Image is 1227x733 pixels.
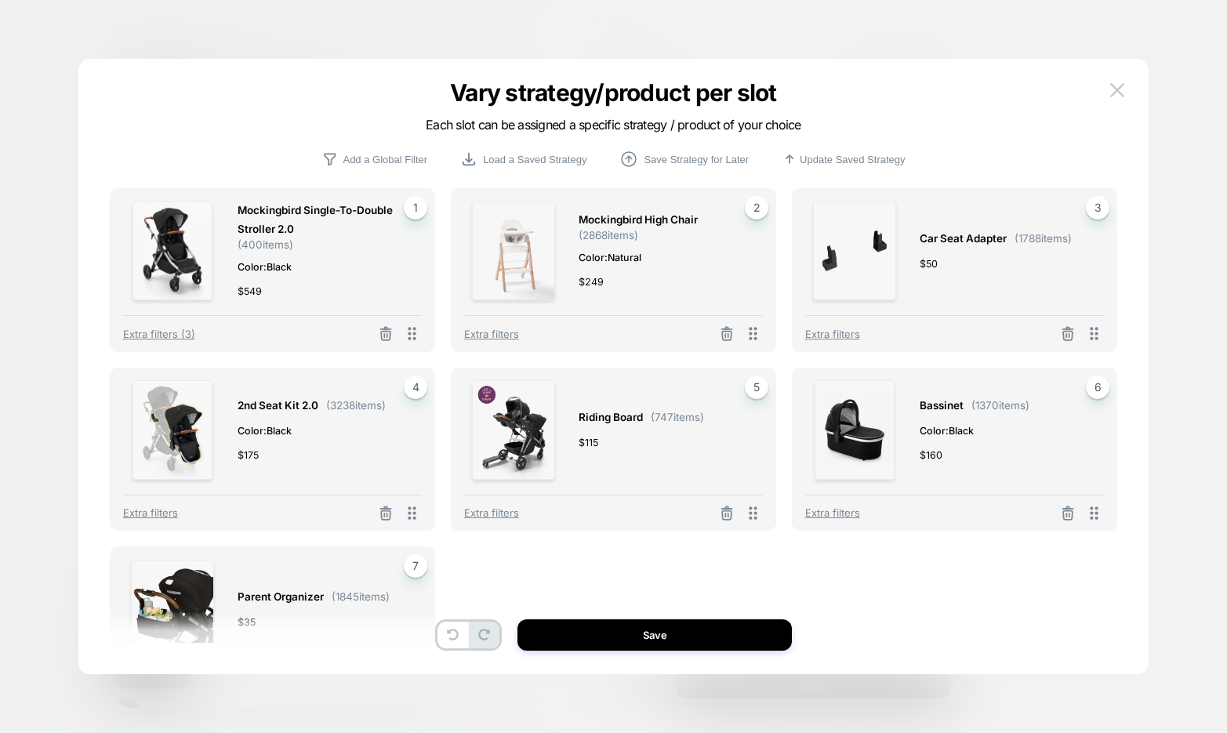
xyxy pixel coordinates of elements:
span: $ 249 [579,274,604,290]
a: Snack Tray [86,575,303,608]
a: Reviews [31,411,77,426]
span: ( 2868 items) [579,229,638,241]
div: Parent Organizer [86,470,303,485]
a: Open search [138,23,224,38]
span: Car Seat Adapter [920,230,1007,248]
img: csa-nuna_1600x1920-f.jpg [813,201,896,301]
div: Snack Tray [86,575,303,590]
p: Load a Saved Strategy [483,154,586,165]
a: Gift Cards [31,368,87,383]
span: Bassinet [920,397,964,415]
span: Extra filters [805,328,860,340]
span: Open search [138,23,207,38]
a: Accessories [31,82,97,96]
a: Accessories [31,354,97,368]
span: Extra filters [805,506,860,519]
span: Mockingbird High Chair [579,211,698,229]
p: Update Saved Strategy [800,154,905,165]
a: 📍 Where to Try [31,396,119,411]
a: The Stroller [31,324,95,339]
span: 5 [745,376,768,399]
a: Parent Organizer [86,470,303,503]
span: Riding Board [579,408,643,426]
span: ( 747 items) [651,411,704,423]
span: Color: Black [920,423,1029,439]
div: $45 [89,594,103,608]
span: 2 [745,196,768,220]
span: $ 50 [920,256,938,272]
a: Gift Cards [31,96,87,111]
p: Save Strategy for Later [644,154,749,165]
span: Open navigation menu [6,25,111,37]
div: $35 [89,489,101,503]
span: $ 160 [920,447,942,463]
a: Contact Us [31,441,92,455]
span: $ 115 [579,434,598,451]
img: Mockingbird__0000_Bassinet_Black_2_0_png_dbeaad7b-d38b-4230-813a-2a7a5d6459ef.jpg [815,380,895,480]
a: Register your Product [31,455,150,470]
span: Open cart [89,234,143,249]
button: Update Saved Strategy [777,151,909,168]
span: Color: Natural [579,249,747,266]
button: Load a Saved Strategy [456,150,591,169]
button: Save [517,619,792,651]
a: The High Chair [31,67,114,82]
a: The Stroller [31,52,95,67]
span: Each slot can be assigned a specific strategy / product of your choice [426,117,801,132]
button: Save Strategy for Later [615,149,753,169]
a: FAQs [31,426,60,441]
p: Vary strategy/product per slot [317,78,909,107]
a: The High Chair [31,339,114,354]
